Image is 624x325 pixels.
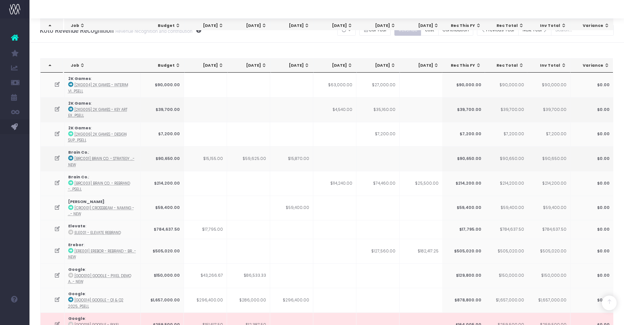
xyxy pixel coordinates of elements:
[570,146,613,171] td: $0.00
[492,23,524,29] div: Rec Total
[234,63,267,69] div: [DATE]
[442,220,485,238] td: $17,795.00
[148,63,181,69] div: Budget
[65,263,141,288] td: :
[356,171,400,196] td: $74,460.00
[313,171,356,196] td: $114,240.00
[68,223,86,229] strong: Elevate
[141,122,184,147] td: $7,200.00
[227,263,270,288] td: $86,533.33
[65,122,141,147] td: :
[68,107,128,118] abbr: [2KG005] 2K Games - Key Art Explore - Brand - Upsell
[442,288,485,312] td: $878,800.00
[357,19,400,33] th: Aug 25: activate to sort column ascending
[570,288,613,312] td: $0.00
[41,59,63,73] th: : activate to sort column descending
[320,63,353,69] div: [DATE]
[357,59,400,73] th: Aug 25: activate to sort column ascending
[407,23,439,29] div: [DATE]
[71,23,139,29] div: Job
[485,239,528,263] td: $505,020.00
[570,196,613,220] td: $0.00
[449,63,481,69] div: Rec This FY
[68,101,91,106] strong: 2K Games
[527,288,570,312] td: $1,657,000.00
[577,63,609,69] div: Variance
[141,97,184,122] td: $39,700.00
[442,59,485,73] th: Rec This FY: activate to sort column ascending
[442,73,485,97] td: $90,000.00
[570,122,613,147] td: $0.00
[400,239,443,263] td: $182,417.25
[270,196,313,220] td: $59,400.00
[278,23,310,29] div: [DATE]
[68,249,136,259] abbr: [ERE001] Erebor - Rebrand - Brand - New
[570,171,613,196] td: $0.00
[485,59,528,73] th: Rec Total: activate to sort column ascending
[141,263,184,288] td: $150,000.00
[141,73,184,97] td: $90,000.00
[141,196,184,220] td: $59,400.00
[400,59,443,73] th: Sep 25: activate to sort column ascending
[527,73,570,97] td: $90,000.00
[313,73,356,97] td: $63,000.00
[485,97,528,122] td: $39,700.00
[356,122,400,147] td: $7,200.00
[485,220,528,238] td: $784,637.50
[68,291,85,297] strong: Google
[527,263,570,288] td: $150,000.00
[449,23,481,29] div: Rec This FY
[442,263,485,288] td: $129,800.00
[527,171,570,196] td: $214,200.00
[485,19,528,33] th: Rec Total: activate to sort column ascending
[570,220,613,238] td: $0.00
[41,19,63,33] th: : activate to sort column descending
[68,125,91,131] strong: 2K Games
[356,239,400,263] td: $127,560.00
[570,263,613,288] td: $0.00
[68,316,85,321] strong: Google
[527,146,570,171] td: $90,650.00
[68,267,85,272] strong: Google
[314,19,357,33] th: Jul 25: activate to sort column ascending
[184,146,227,171] td: $15,155.00
[534,23,567,29] div: Inv Total
[68,206,134,216] abbr: [CRO001] Crossbeam - Naming - Brand - New
[9,310,20,321] img: images/default_profile_image.png
[527,19,571,33] th: Inv Total: activate to sort column ascending
[65,288,141,312] td: :
[527,239,570,263] td: $505,020.00
[313,97,356,122] td: $4,540.00
[442,122,485,147] td: $7,200.00
[227,146,270,171] td: $59,625.00
[527,59,571,73] th: Inv Total: activate to sort column ascending
[234,23,267,29] div: [DATE]
[485,146,528,171] td: $90,650.00
[141,288,184,312] td: $1,657,000.00
[485,263,528,288] td: $150,000.00
[492,63,524,69] div: Rec Total
[65,196,141,220] td: :
[184,220,227,238] td: $17,795.00
[228,19,271,33] th: May 25: activate to sort column ascending
[442,146,485,171] td: $90,650.00
[68,156,135,167] abbr: [BRC001] Brain Co. - Strategy - Brand - New
[65,73,141,97] td: :
[363,63,396,69] div: [DATE]
[271,59,314,73] th: Jun 25: activate to sort column ascending
[68,174,88,180] strong: Brain Co.
[68,150,88,155] strong: Brain Co.
[114,27,192,34] small: Revenue recognition and contribution
[148,23,181,29] div: Budget
[570,59,613,73] th: Variance: activate to sort column ascending
[191,63,224,69] div: [DATE]
[68,181,130,192] abbr: [BRC003] Brain Co. - Rebrand - Brand - Upsell
[570,97,613,122] td: $0.00
[442,171,485,196] td: $214,200.00
[314,59,357,73] th: Jul 25: activate to sort column ascending
[141,239,184,263] td: $505,020.00
[141,171,184,196] td: $214,200.00
[570,73,613,97] td: $0.00
[68,298,123,308] abbr: [GOO014] Google - Q1 & Q2 2025 Gemini Design Retainer - Brand - Upsell
[278,63,310,69] div: [DATE]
